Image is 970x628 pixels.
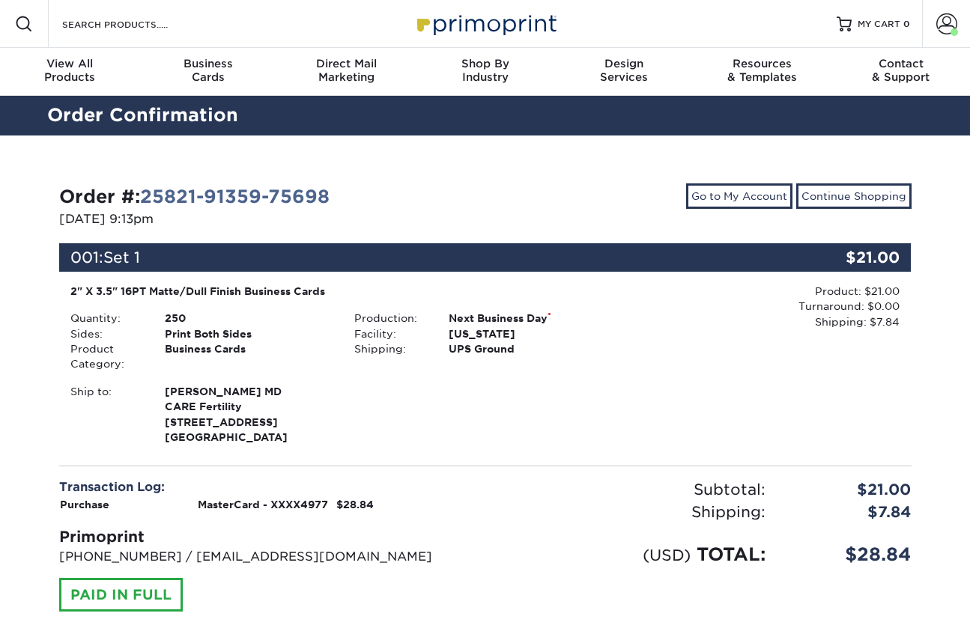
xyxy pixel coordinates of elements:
[154,341,343,372] div: Business Cards
[777,541,923,568] div: $28.84
[416,57,554,84] div: Industry
[693,57,831,84] div: & Templates
[277,57,416,70] span: Direct Mail
[103,249,140,266] span: Set 1
[59,210,474,228] p: [DATE] 9:13pm
[154,311,343,326] div: 250
[139,57,277,84] div: Cards
[485,501,777,523] div: Shipping:
[777,478,923,501] div: $21.00
[697,543,766,565] span: TOTAL:
[693,48,831,96] a: Resources& Templates
[61,15,207,33] input: SEARCH PRODUCTS.....
[693,57,831,70] span: Resources
[59,311,154,326] div: Quantity:
[485,478,777,501] div: Subtotal:
[165,384,332,443] strong: [GEOGRAPHIC_DATA]
[165,399,332,414] span: CARE Fertility
[903,19,910,29] span: 0
[831,57,970,70] span: Contact
[59,548,474,566] p: [PHONE_NUMBER] / [EMAIL_ADDRESS][DOMAIN_NAME]
[59,478,474,496] div: Transaction Log:
[437,326,627,341] div: [US_STATE]
[154,326,343,341] div: Print Both Sides
[343,326,437,341] div: Facility:
[59,186,330,207] strong: Order #:
[140,186,330,207] a: 25821-91359-75698
[416,48,554,96] a: Shop ByIndustry
[410,7,560,40] img: Primoprint
[139,48,277,96] a: BusinessCards
[165,384,332,399] span: [PERSON_NAME] MD
[59,578,183,612] div: PAID IN FULL
[831,57,970,84] div: & Support
[643,546,691,564] small: (USD)
[554,48,693,96] a: DesignServices
[336,499,374,510] strong: $28.84
[796,183,912,209] a: Continue Shopping
[554,57,693,70] span: Design
[60,499,109,510] strong: Purchase
[769,243,912,272] div: $21.00
[777,501,923,523] div: $7.84
[554,57,693,84] div: Services
[686,183,792,209] a: Go to My Account
[165,415,332,430] span: [STREET_ADDRESS]
[416,57,554,70] span: Shop By
[59,384,154,445] div: Ship to:
[59,525,474,548] div: Primoprint
[831,48,970,96] a: Contact& Support
[198,499,328,510] strong: MasterCard - XXXX4977
[277,57,416,84] div: Marketing
[627,284,900,329] div: Product: $21.00 Turnaround: $0.00 Shipping: $7.84
[858,18,900,31] span: MY CART
[437,341,627,356] div: UPS Ground
[59,341,154,372] div: Product Category:
[70,284,616,299] div: 2" X 3.5" 16PT Matte/Dull Finish Business Cards
[59,326,154,341] div: Sides:
[277,48,416,96] a: Direct MailMarketing
[437,311,627,326] div: Next Business Day
[343,311,437,326] div: Production:
[59,243,769,272] div: 001:
[36,102,935,129] h2: Order Confirmation
[343,341,437,356] div: Shipping:
[139,57,277,70] span: Business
